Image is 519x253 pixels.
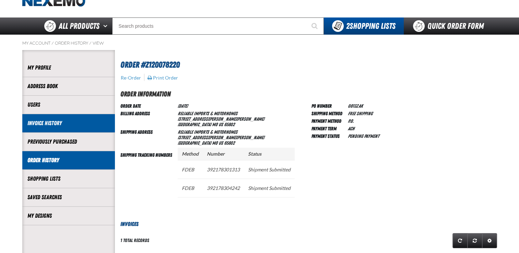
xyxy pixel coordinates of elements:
[324,17,404,35] button: You have 2 Shopping Lists. Open to view details
[219,140,223,146] span: US
[307,17,324,35] button: Start Searching
[120,89,497,99] h2: Order Information
[51,40,54,46] span: /
[452,233,468,248] a: Refresh grid action
[178,116,264,122] span: [STREET_ADDRESS][PERSON_NAME][PERSON_NAME]
[115,220,497,228] h3: Invoices
[348,103,363,109] span: 0813ZAK
[178,129,237,135] span: RELIABLE IMPORTS & MOTORHOMES
[219,122,223,127] span: US
[244,148,295,160] th: Status
[93,40,104,46] a: View
[482,233,497,248] a: Expand or Collapse Grid Settings
[89,40,92,46] span: /
[27,175,110,183] a: Shopping Lists
[27,101,110,109] a: Users
[22,40,497,46] nav: Breadcrumbs
[467,233,482,248] a: Reset grid action
[27,193,110,201] a: Saved Searches
[27,156,110,164] a: Order History
[178,135,264,140] span: [STREET_ADDRESS][PERSON_NAME][PERSON_NAME]
[348,111,373,116] span: Free Shipping
[203,179,244,197] td: 392178304242
[120,75,141,81] button: Re-Order
[348,133,379,139] span: Pending payment
[348,126,354,131] span: ACH
[244,179,295,197] td: Shipment Submitted
[27,82,110,90] a: Address Book
[178,140,211,146] span: [GEOGRAPHIC_DATA]
[178,148,203,160] th: Method
[120,237,149,244] div: 1 total records
[120,109,175,128] td: Billing Address
[120,102,175,109] td: Order Date
[311,124,345,132] td: Payment Term
[178,160,203,179] td: FDEB
[224,140,235,146] bdo: 65802
[59,20,99,32] span: All Products
[27,138,110,146] a: Previously Purchased
[55,40,88,46] a: Order History
[147,75,178,81] button: Print Order
[178,111,237,116] span: RELIABLE IMPORTS & MOTORHOMES
[120,146,175,209] td: Shipping Tracking Numbers
[311,109,345,117] td: Shipping Method
[120,60,180,70] span: Order #Z120078220
[120,128,175,146] td: Shipping Address
[22,40,50,46] a: My Account
[178,122,211,127] span: [GEOGRAPHIC_DATA]
[27,64,110,72] a: My Profile
[212,140,217,146] span: MO
[224,122,235,127] bdo: 65802
[311,102,345,109] td: PO Number
[244,160,295,179] td: Shipment Submitted
[212,122,217,127] span: MO
[27,212,110,220] a: My Designs
[178,179,203,197] td: FDEB
[346,21,396,31] span: Shopping Lists
[27,119,110,127] a: Invoice History
[404,17,497,35] a: Quick Order Form
[203,160,244,179] td: 392178301313
[112,17,324,35] input: Search
[178,103,188,109] span: [DATE]
[311,132,345,140] td: Payment Status
[311,117,345,124] td: Payment Method
[101,17,112,35] button: Open All Products pages
[346,21,350,31] strong: 2
[348,118,354,124] span: P.O.
[203,148,244,160] th: Number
